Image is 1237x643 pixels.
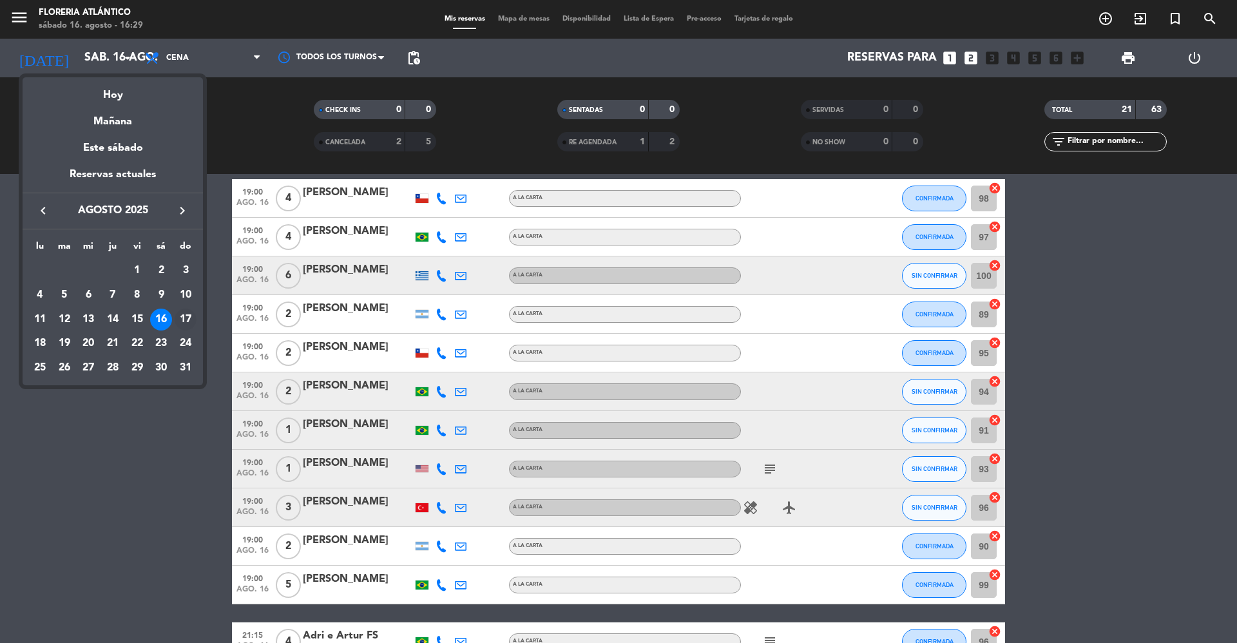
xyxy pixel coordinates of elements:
div: 4 [29,284,51,306]
div: 2 [150,260,172,282]
div: 3 [175,260,197,282]
div: 29 [126,357,148,379]
td: 7 de agosto de 2025 [101,283,125,307]
div: 19 [53,332,75,354]
td: 31 de agosto de 2025 [173,356,198,380]
div: 31 [175,357,197,379]
div: 17 [175,309,197,331]
div: 9 [150,284,172,306]
div: Este sábado [23,130,203,166]
div: 1 [126,260,148,282]
td: 19 de agosto de 2025 [52,331,77,356]
td: 3 de agosto de 2025 [173,258,198,283]
td: 29 de agosto de 2025 [125,356,149,380]
td: 10 de agosto de 2025 [173,283,198,307]
td: 17 de agosto de 2025 [173,307,198,332]
td: 13 de agosto de 2025 [76,307,101,332]
div: 10 [175,284,197,306]
div: 11 [29,309,51,331]
div: 18 [29,332,51,354]
td: 18 de agosto de 2025 [28,331,52,356]
th: martes [52,239,77,259]
td: 5 de agosto de 2025 [52,283,77,307]
i: keyboard_arrow_left [35,203,51,218]
th: sábado [149,239,174,259]
td: 30 de agosto de 2025 [149,356,174,380]
td: 25 de agosto de 2025 [28,356,52,380]
td: 2 de agosto de 2025 [149,258,174,283]
div: 30 [150,357,172,379]
div: 23 [150,332,172,354]
div: 8 [126,284,148,306]
div: 15 [126,309,148,331]
td: 20 de agosto de 2025 [76,331,101,356]
td: 16 de agosto de 2025 [149,307,174,332]
div: 7 [102,284,124,306]
td: 12 de agosto de 2025 [52,307,77,332]
div: 5 [53,284,75,306]
td: 11 de agosto de 2025 [28,307,52,332]
div: 13 [77,309,99,331]
td: 24 de agosto de 2025 [173,331,198,356]
div: 24 [175,332,197,354]
td: 27 de agosto de 2025 [76,356,101,380]
td: 22 de agosto de 2025 [125,331,149,356]
td: AGO. [28,258,125,283]
div: 26 [53,357,75,379]
td: 21 de agosto de 2025 [101,331,125,356]
div: 16 [150,309,172,331]
td: 1 de agosto de 2025 [125,258,149,283]
button: keyboard_arrow_left [32,202,55,219]
i: keyboard_arrow_right [175,203,190,218]
td: 9 de agosto de 2025 [149,283,174,307]
th: lunes [28,239,52,259]
div: Reservas actuales [23,166,203,193]
div: 25 [29,357,51,379]
td: 4 de agosto de 2025 [28,283,52,307]
div: 27 [77,357,99,379]
span: agosto 2025 [55,202,171,219]
div: 28 [102,357,124,379]
div: 12 [53,309,75,331]
div: 20 [77,332,99,354]
th: jueves [101,239,125,259]
td: 28 de agosto de 2025 [101,356,125,380]
td: 14 de agosto de 2025 [101,307,125,332]
div: 22 [126,332,148,354]
div: 6 [77,284,99,306]
td: 15 de agosto de 2025 [125,307,149,332]
th: viernes [125,239,149,259]
th: domingo [173,239,198,259]
td: 8 de agosto de 2025 [125,283,149,307]
td: 26 de agosto de 2025 [52,356,77,380]
th: miércoles [76,239,101,259]
td: 23 de agosto de 2025 [149,331,174,356]
div: Mañana [23,104,203,130]
button: keyboard_arrow_right [171,202,194,219]
div: 14 [102,309,124,331]
div: Hoy [23,77,203,104]
td: 6 de agosto de 2025 [76,283,101,307]
div: 21 [102,332,124,354]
